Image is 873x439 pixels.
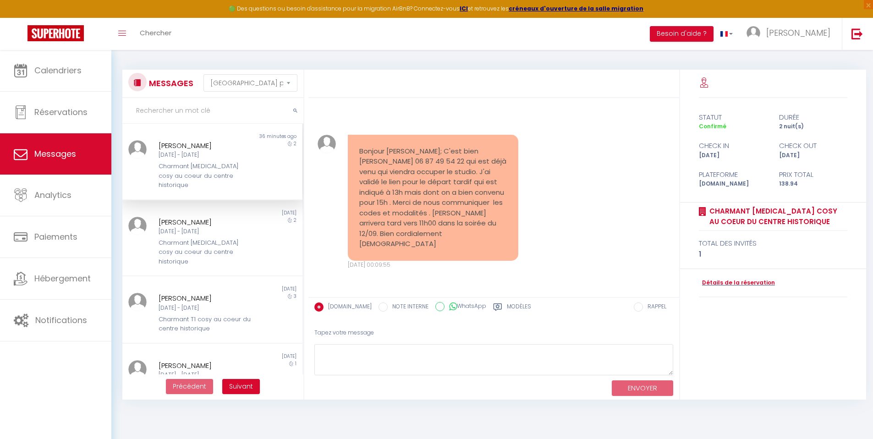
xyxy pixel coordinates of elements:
a: créneaux d'ouverture de la salle migration [509,5,643,12]
div: [DATE] [693,151,773,160]
div: check out [773,140,853,151]
div: Charmant T1 cosy au coeur du centre historique [159,315,252,334]
button: ENVOYER [612,380,673,396]
div: [DATE] [212,285,302,293]
div: [DATE] [773,151,853,160]
span: Messages [34,148,76,159]
button: Ouvrir le widget de chat LiveChat [7,4,35,31]
pre: Bonjour [PERSON_NAME]; C'est bien [PERSON_NAME] 06 87 49 54 22 qui est déjà venu qui viendra occu... [359,146,507,249]
button: Besoin d'aide ? [650,26,714,42]
img: ... [128,140,147,159]
span: Hébergement [34,273,91,284]
span: Calendriers [34,65,82,76]
button: Previous [166,379,213,395]
img: ... [128,293,147,311]
div: Charmant [MEDICAL_DATA] cosy au coeur du centre historique [159,162,252,190]
div: durée [773,112,853,123]
span: Suivant [229,382,253,391]
a: Chercher [133,18,178,50]
span: Précédent [173,382,206,391]
span: 1 [295,360,296,367]
div: [DATE] - [DATE] [159,371,252,379]
span: 2 [294,217,296,224]
div: [DATE] - [DATE] [159,151,252,159]
a: Détails de la réservation [699,279,775,287]
div: [DOMAIN_NAME] [693,180,773,188]
div: [PERSON_NAME] [159,140,252,151]
label: Modèles [507,302,531,314]
div: [PERSON_NAME] [159,293,252,304]
div: [DATE] - [DATE] [159,227,252,236]
div: Prix total [773,169,853,180]
span: 2 [294,140,296,147]
label: WhatsApp [445,302,486,312]
div: [DATE] [212,353,302,360]
img: ... [128,217,147,235]
img: Super Booking [27,25,84,41]
a: ICI [460,5,468,12]
div: 2 nuit(s) [773,122,853,131]
div: statut [693,112,773,123]
span: Réservations [34,106,88,118]
div: 36 minutes ago [212,133,302,140]
div: Plateforme [693,169,773,180]
img: ... [128,360,147,379]
div: [DATE] 00:09:55 [348,261,518,269]
img: ... [318,135,336,153]
label: [DOMAIN_NAME] [324,302,372,313]
a: ... [PERSON_NAME] [740,18,842,50]
div: Tapez votre message [314,322,673,344]
span: Confirmé [699,122,726,130]
span: Chercher [140,28,171,38]
div: [DATE] [212,209,302,217]
div: check in [693,140,773,151]
h3: MESSAGES [147,73,193,93]
label: NOTE INTERNE [388,302,428,313]
span: Analytics [34,189,71,201]
img: logout [851,28,863,39]
div: Charmant [MEDICAL_DATA] cosy au coeur du centre historique [159,238,252,266]
span: Notifications [35,314,87,326]
span: Paiements [34,231,77,242]
span: 3 [294,293,296,300]
div: 138.94 [773,180,853,188]
a: Charmant [MEDICAL_DATA] cosy au coeur du centre historique [706,206,848,227]
input: Rechercher un mot clé [122,98,303,124]
div: [PERSON_NAME] [159,217,252,228]
div: [PERSON_NAME] [159,360,252,371]
div: [DATE] - [DATE] [159,304,252,313]
label: RAPPEL [643,302,666,313]
img: ... [747,26,760,40]
div: 1 [699,249,848,260]
button: Next [222,379,260,395]
span: [PERSON_NAME] [766,27,830,38]
div: total des invités [699,238,848,249]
